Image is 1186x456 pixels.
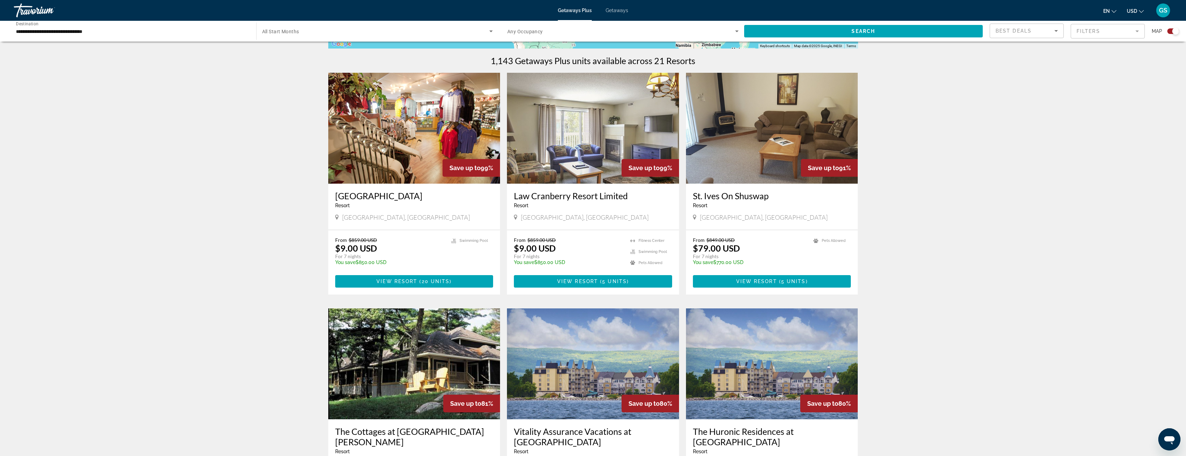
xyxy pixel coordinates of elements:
[507,73,679,184] img: 3644I01X.jpg
[514,449,528,454] span: Resort
[700,213,828,221] span: [GEOGRAPHIC_DATA], [GEOGRAPHIC_DATA]
[514,275,672,288] button: View Resort(5 units)
[491,55,695,66] h1: 1,143 Getaways Plus units available across 21 Resorts
[514,426,672,447] a: Vitality Assurance Vacations at [GEOGRAPHIC_DATA]
[760,44,790,49] button: Keyboard shortcuts
[606,8,628,13] a: Getaways
[335,203,350,208] span: Resort
[335,275,493,288] button: View Resort(20 units)
[693,426,851,447] a: The Huronic Residences at [GEOGRAPHIC_DATA]
[443,159,500,177] div: 99%
[744,25,983,37] button: Search
[794,44,842,48] span: Map data ©2025 Google, INEGI
[14,1,83,19] a: Travorium
[1127,6,1144,16] button: Change currency
[628,164,660,172] span: Save up to
[996,27,1058,35] mat-select: Sort by
[335,237,347,243] span: From
[1071,24,1145,39] button: Filter
[639,261,662,265] span: Pets Allowed
[686,73,858,184] img: 0039I01X.jpg
[800,395,858,412] div: 80%
[639,238,665,243] span: Fitness Center
[521,213,649,221] span: [GEOGRAPHIC_DATA], [GEOGRAPHIC_DATA]
[851,28,875,34] span: Search
[781,279,806,284] span: 5 units
[1158,428,1180,450] iframe: Button to launch messaging window
[693,260,713,265] span: You save
[1152,26,1162,36] span: Map
[335,260,445,265] p: $850.00 USD
[335,260,356,265] span: You save
[693,260,807,265] p: $770.00 USD
[693,237,705,243] span: From
[1154,3,1172,18] button: User Menu
[557,279,598,284] span: View Resort
[460,238,488,243] span: Swimming Pool
[335,191,493,201] a: [GEOGRAPHIC_DATA]
[417,279,452,284] span: ( )
[376,279,417,284] span: View Resort
[514,243,556,253] p: $9.00 USD
[514,203,528,208] span: Resort
[507,308,679,419] img: ii_chx1.jpg
[335,426,493,447] a: The Cottages at [GEOGRAPHIC_DATA][PERSON_NAME]
[342,213,470,221] span: [GEOGRAPHIC_DATA], [GEOGRAPHIC_DATA]
[846,44,856,48] a: Terms (opens in new tab)
[996,28,1032,34] span: Best Deals
[328,73,500,184] img: 5316O01X.jpg
[693,275,851,288] button: View Resort(5 units)
[450,400,481,407] span: Save up to
[558,8,592,13] a: Getaways Plus
[335,253,445,260] p: For 7 nights
[693,243,740,253] p: $79.00 USD
[801,159,858,177] div: 91%
[639,249,667,254] span: Swimming Pool
[686,308,858,419] img: ii_cq21.jpg
[335,449,350,454] span: Resort
[693,253,807,260] p: For 7 nights
[807,400,838,407] span: Save up to
[622,159,679,177] div: 99%
[706,237,735,243] span: $849.00 USD
[736,279,777,284] span: View Resort
[514,237,526,243] span: From
[693,449,707,454] span: Resort
[262,29,299,34] span: All Start Months
[335,243,377,253] p: $9.00 USD
[602,279,627,284] span: 5 units
[693,203,707,208] span: Resort
[330,40,353,49] img: Google
[514,260,623,265] p: $850.00 USD
[777,279,808,284] span: ( )
[328,308,500,419] img: ii_ota1.jpg
[1103,6,1116,16] button: Change language
[808,164,839,172] span: Save up to
[422,279,450,284] span: 20 units
[1159,7,1167,14] span: GS
[349,237,377,243] span: $859.00 USD
[628,400,660,407] span: Save up to
[1127,8,1137,14] span: USD
[514,191,672,201] a: Law Cranberry Resort Limited
[622,395,679,412] div: 80%
[527,237,556,243] span: $859.00 USD
[449,164,481,172] span: Save up to
[330,40,353,49] a: Open this area in Google Maps (opens a new window)
[514,260,534,265] span: You save
[507,29,543,34] span: Any Occupancy
[693,191,851,201] a: St. Ives On Shuswap
[598,279,629,284] span: ( )
[16,21,38,26] span: Destination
